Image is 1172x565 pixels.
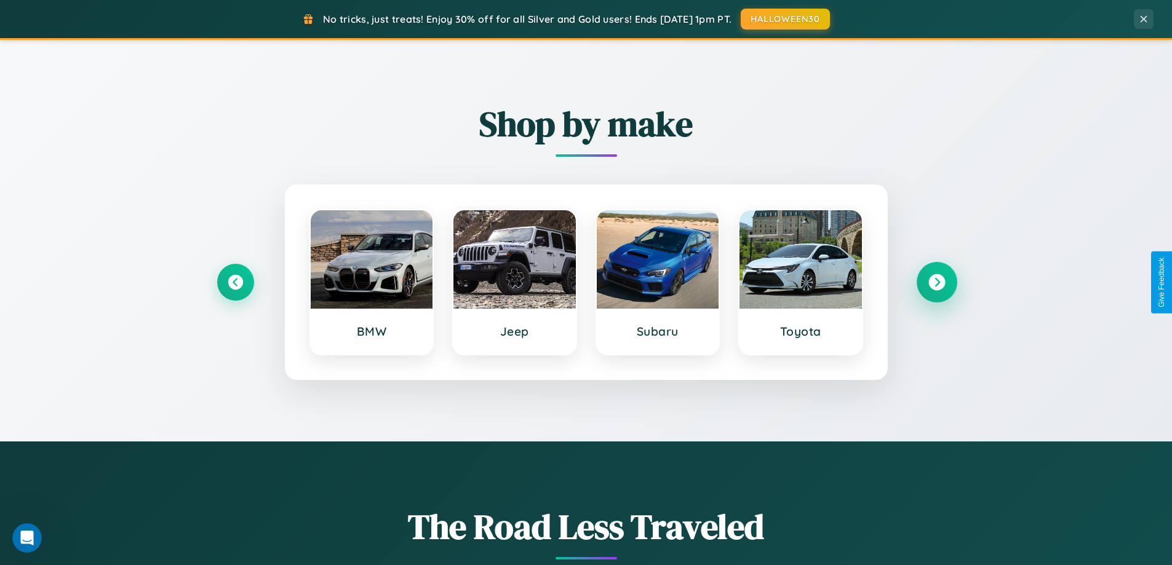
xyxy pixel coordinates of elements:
h3: Jeep [466,324,564,339]
button: HALLOWEEN30 [741,9,830,30]
div: Give Feedback [1157,258,1166,307]
h2: Shop by make [217,100,955,148]
h3: BMW [323,324,421,339]
iframe: Intercom live chat [12,523,42,553]
h3: Toyota [752,324,850,339]
span: No tricks, just treats! Enjoy 30% off for all Silver and Gold users! Ends [DATE] 1pm PT. [323,13,732,25]
h1: The Road Less Traveled [217,503,955,550]
h3: Subaru [609,324,707,339]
